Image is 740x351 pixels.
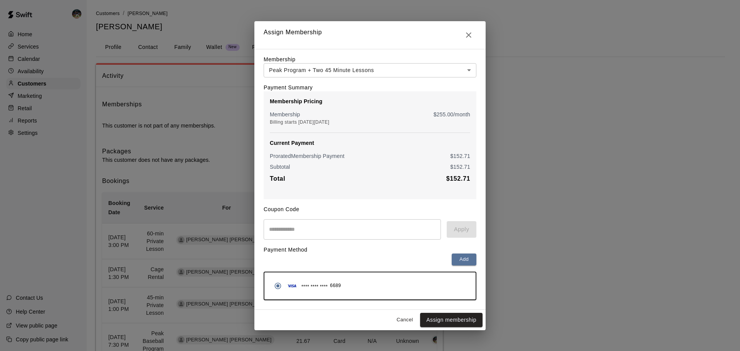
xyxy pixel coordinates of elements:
[254,21,486,49] h2: Assign Membership
[330,282,341,290] span: 6689
[461,27,476,43] button: Close
[446,175,470,182] b: $ 152.71
[450,163,470,171] p: $ 152.71
[285,282,299,290] img: Credit card brand logo
[270,97,470,105] p: Membership Pricing
[270,163,290,171] p: Subtotal
[270,119,329,125] span: Billing starts [DATE][DATE]
[264,56,296,62] label: Membership
[420,313,483,327] button: Assign membership
[270,139,470,147] p: Current Payment
[264,206,299,212] label: Coupon Code
[270,152,345,160] p: Prorated Membership Payment
[264,63,476,77] div: Peak Program + Two 45 Minute Lessons
[270,111,300,118] p: Membership
[434,111,470,118] p: $ 255.00 /month
[452,254,476,265] button: Add
[450,152,470,160] p: $ 152.71
[392,314,417,326] button: Cancel
[270,175,285,182] b: Total
[264,247,308,253] label: Payment Method
[264,84,313,91] label: Payment Summary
